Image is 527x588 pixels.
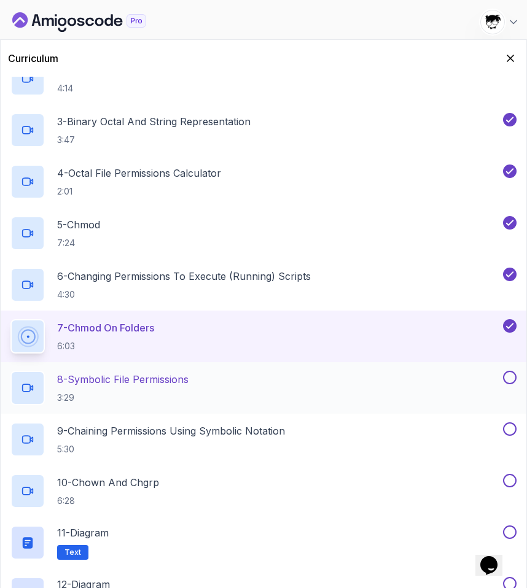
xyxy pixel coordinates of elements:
p: 7 - chmod On Folders [57,320,154,335]
img: user profile image [481,10,504,34]
p: 9 - Chaining Permissions Using Symbolic Notation [57,424,285,438]
h2: Curriculum [8,51,58,66]
button: 10-chown And chgrp6:28 [10,474,517,508]
a: Dashboard [12,12,174,32]
button: 11-DiagramText [10,525,517,560]
button: 9-Chaining Permissions Using Symbolic Notation5:30 [10,422,517,457]
iframe: chat widget [475,539,515,576]
p: 7:24 [57,237,100,249]
p: 3:47 [57,134,251,146]
p: 4:14 [57,82,219,95]
p: 8 - Symbolic File Permissions [57,372,189,387]
p: 6:03 [57,340,154,352]
button: 4-Octal File Permissions Calculator2:01 [10,164,517,199]
p: 5 - chmod [57,217,100,232]
p: 10 - chown And chgrp [57,475,159,490]
p: 11 - Diagram [57,525,109,540]
p: 6:28 [57,495,159,507]
p: 4:30 [57,288,311,301]
p: 2:01 [57,185,221,198]
span: Text [64,547,81,557]
button: user profile image [480,10,520,34]
button: Hide Curriculum for mobile [502,50,519,67]
p: 3:29 [57,392,189,404]
button: 7-chmod On Folders6:03 [10,319,517,354]
button: 8-Symbolic File Permissions3:29 [10,371,517,405]
button: 3-Binary Octal And String Representation3:47 [10,113,517,147]
button: 6-Changing Permissions To Execute (Running) Scripts4:30 [10,268,517,302]
p: 4 - Octal File Permissions Calculator [57,166,221,180]
p: 3 - Binary Octal And String Representation [57,114,251,129]
button: 5-chmod7:24 [10,216,517,250]
button: 2-Understanding The Output Of ls4:14 [10,61,517,96]
p: 5:30 [57,443,285,455]
p: 6 - Changing Permissions To Execute (Running) Scripts [57,269,311,284]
